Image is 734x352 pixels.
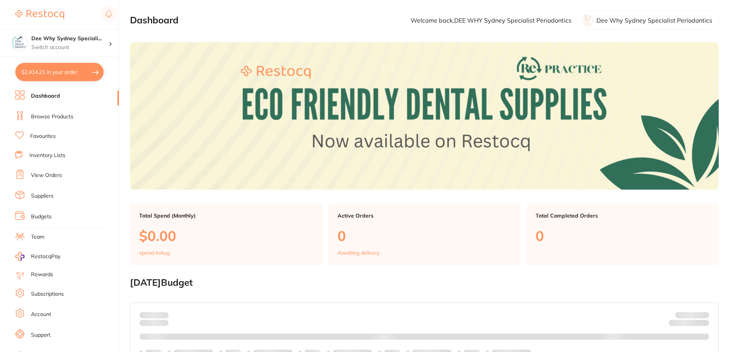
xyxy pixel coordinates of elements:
img: Dee Why Sydney Specialist Periodontics [12,35,27,51]
p: 0 [338,228,512,244]
img: Restocq Logo [15,10,64,19]
a: Suppliers [31,192,54,200]
p: 0 [536,228,710,244]
strong: $0.00 [155,312,169,319]
p: Total Completed Orders [536,213,710,219]
p: Active Orders [338,213,512,219]
button: $2,414.21 in your order [15,63,104,81]
p: Budget: [675,312,709,318]
p: spend in Aug [139,250,170,256]
span: RestocqPay [31,253,60,260]
p: Switch account [31,44,109,51]
strong: $NaN [694,312,709,319]
a: Total Completed Orders0 [526,203,719,265]
a: Account [31,311,51,318]
img: RestocqPay [15,252,24,261]
p: month [140,318,169,327]
a: Subscriptions [31,290,64,298]
a: Support [31,331,50,339]
a: RestocqPay [15,252,60,261]
a: Inventory Lists [29,152,65,159]
p: Total Spend (Monthly) [139,213,313,219]
p: Remaining: [669,318,709,327]
p: $0.00 [139,228,313,244]
img: Dashboard [130,42,719,190]
p: Awaiting delivery [338,250,380,256]
a: Budgets [31,213,52,221]
h4: Dee Why Sydney Specialist Periodontics [31,35,109,43]
a: Team [31,233,44,241]
h2: [DATE] Budget [130,277,719,288]
a: Active Orders0Awaiting delivery [328,203,521,265]
a: Favourites [30,133,56,140]
a: Rewards [31,271,53,278]
strong: $0.00 [696,321,709,328]
a: Restocq Logo [15,6,64,23]
p: Welcome back, DEE WHY Sydney Specialist Periodontics [411,17,572,24]
a: Browse Products [31,113,73,121]
h2: Dashboard [130,15,179,26]
p: Dee Why Sydney Specialist Periodontics [596,17,712,24]
a: Total Spend (Monthly)$0.00spend inAug [130,203,322,265]
a: View Orders [31,172,62,179]
a: Dashboard [31,92,60,100]
p: Spent: [140,312,169,318]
